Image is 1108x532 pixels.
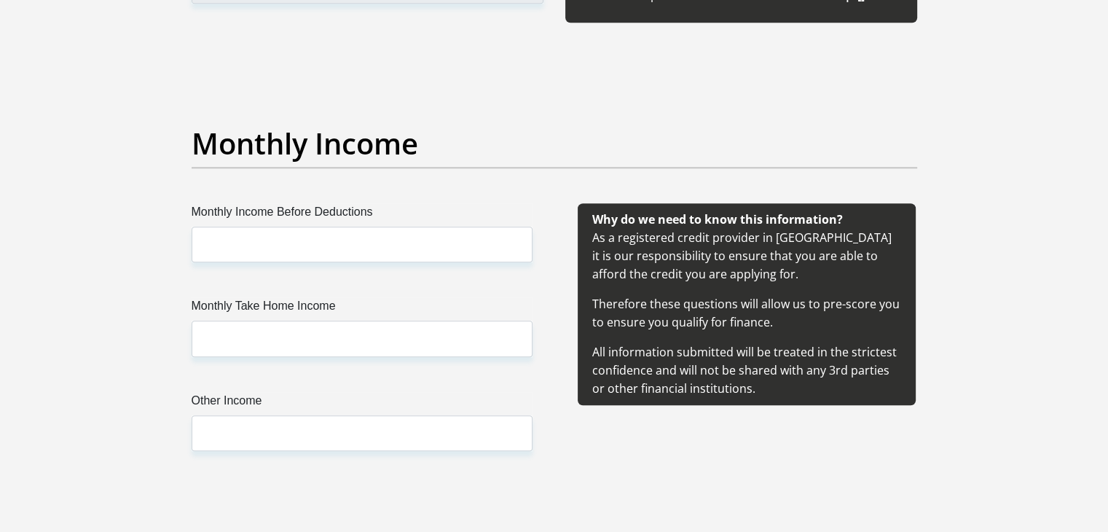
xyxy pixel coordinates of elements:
input: Other Income [192,415,533,451]
input: Monthly Take Home Income [192,321,533,356]
span: As a registered credit provider in [GEOGRAPHIC_DATA] it is our responsibility to ensure that you ... [592,211,900,396]
b: Why do we need to know this information? [592,211,843,227]
input: Monthly Income Before Deductions [192,227,533,262]
label: Monthly Take Home Income [192,297,533,321]
label: Other Income [192,392,533,415]
h2: Monthly Income [192,126,917,161]
label: Monthly Income Before Deductions [192,203,533,227]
